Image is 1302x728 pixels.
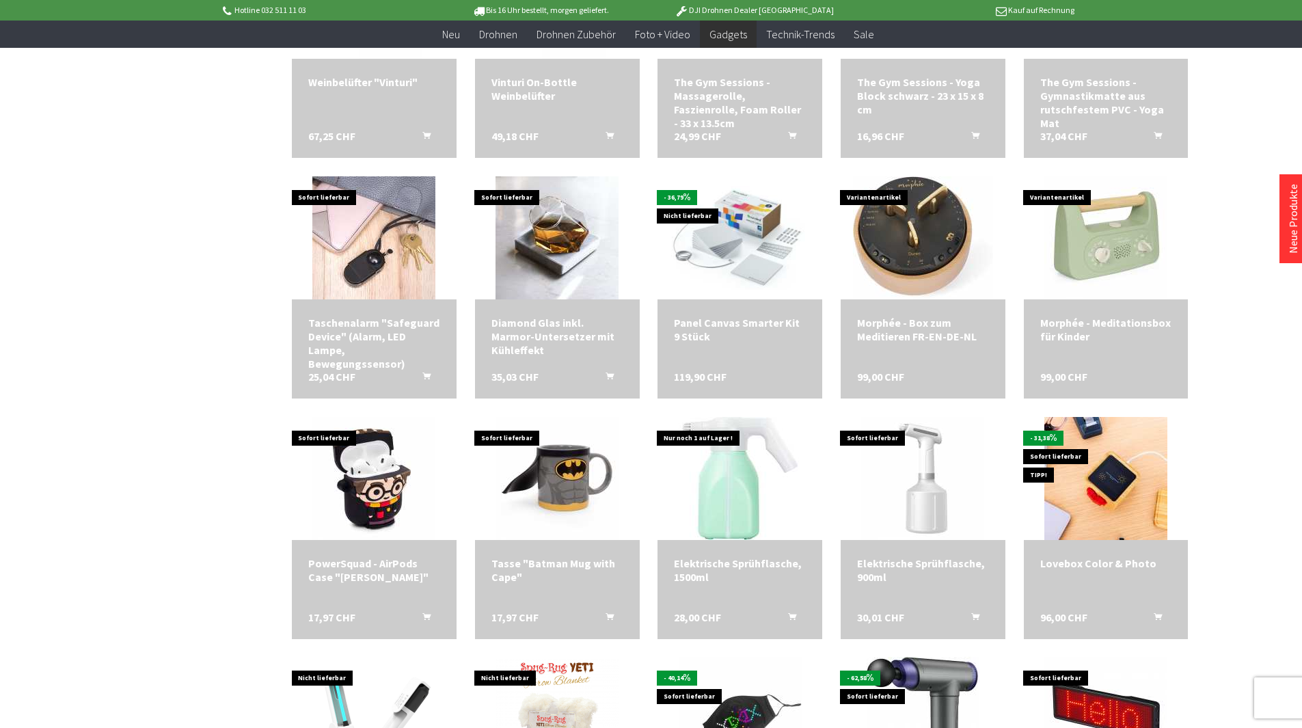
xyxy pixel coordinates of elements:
div: Elektrische Sprühflasche, 1500ml [674,556,806,584]
span: 99,00 CHF [1040,370,1087,383]
img: Panel Canvas Smarter Kit 9 Stück [657,186,822,290]
a: Morphée - Box zum Meditieren FR-EN-DE-NL 99,00 CHF [857,316,989,343]
span: 96,00 CHF [1040,610,1087,624]
a: PowerSquad - AirPods Case "[PERSON_NAME]" 17,97 CHF In den Warenkorb [308,556,440,584]
span: 119,90 CHF [674,370,727,383]
a: Technik-Trends [757,21,844,49]
a: Foto + Video [625,21,700,49]
img: Tasse "Batman Mug with Cape" [496,417,619,540]
span: 30,01 CHF [857,610,904,624]
a: Neue Produkte [1286,184,1300,254]
img: Elektrische Sprühflasche, 1500ml [679,417,802,540]
a: Morphée - Meditationsbox für Kinder 99,00 CHF [1040,316,1172,343]
span: 99,00 CHF [857,370,904,383]
img: Diamond Glas inkl. Marmor-Untersetzer mit Kühleffekt [496,176,619,299]
img: Taschenalarm "Safeguard Device" (Alarm, LED Lampe, Bewegungssensor) [312,176,435,299]
div: Taschenalarm "Safeguard Device" (Alarm, LED Lampe, Bewegungssensor) [308,316,440,370]
a: Neu [433,21,470,49]
span: 17,97 CHF [308,610,355,624]
button: In den Warenkorb [589,129,622,147]
a: Panel Canvas Smarter Kit 9 Stück 119,90 CHF [674,316,806,343]
img: Morphée - Meditationsbox für Kinder [1044,176,1167,299]
span: Technik-Trends [766,27,835,41]
span: Drohnen Zubehör [537,27,616,41]
a: Elektrische Sprühflasche, 1500ml 28,00 CHF In den Warenkorb [674,556,806,584]
div: Weinbelüfter "Vinturi" [308,75,440,89]
span: Sale [854,27,874,41]
a: Weinbelüfter "Vinturi" 67,25 CHF In den Warenkorb [308,75,440,89]
span: 17,97 CHF [491,610,539,624]
span: 28,00 CHF [674,610,721,624]
span: 67,25 CHF [308,129,355,143]
p: Hotline 032 511 11 03 [221,2,434,18]
a: The Gym Sessions - Yoga Block schwarz - 23 x 15 x 8 cm 16,96 CHF In den Warenkorb [857,75,989,116]
span: 25,04 CHF [308,370,355,383]
div: The Gym Sessions - Massagerolle, Faszienrolle, Foam Roller - 33 x 13.5cm [674,75,806,130]
a: Lovebox Color & Photo 96,00 CHF In den Warenkorb [1040,556,1172,570]
div: Tasse "Batman Mug with Cape" [491,556,623,584]
span: 49,18 CHF [491,129,539,143]
span: Gadgets [709,27,747,41]
span: 35,03 CHF [491,370,539,383]
button: In den Warenkorb [955,129,988,147]
div: Diamond Glas inkl. Marmor-Untersetzer mit Kühleffekt [491,316,623,357]
img: PowerSquad - AirPods Case "Harry Potter" [312,417,435,540]
p: Kauf auf Rechnung [861,2,1074,18]
p: Bis 16 Uhr bestellt, morgen geliefert. [434,2,647,18]
span: Drohnen [479,27,517,41]
a: The Gym Sessions - Massagerolle, Faszienrolle, Foam Roller - 33 x 13.5cm 24,99 CHF In den Warenkorb [674,75,806,130]
a: Elektrische Sprühflasche, 900ml 30,01 CHF In den Warenkorb [857,556,989,584]
button: In den Warenkorb [406,610,439,628]
button: In den Warenkorb [1137,129,1170,147]
div: Morphée - Box zum Meditieren FR-EN-DE-NL [857,316,989,343]
span: 37,04 CHF [1040,129,1087,143]
button: In den Warenkorb [406,129,439,147]
span: 16,96 CHF [857,129,904,143]
div: The Gym Sessions - Gymnastikmatte aus rutschfestem PVC - Yoga Mat [1040,75,1172,130]
button: In den Warenkorb [772,129,804,147]
span: 24,99 CHF [674,129,721,143]
button: In den Warenkorb [406,370,439,388]
div: The Gym Sessions - Yoga Block schwarz - 23 x 15 x 8 cm [857,75,989,116]
p: DJI Drohnen Dealer [GEOGRAPHIC_DATA] [647,2,860,18]
button: In den Warenkorb [955,610,988,628]
div: Vinturi On-Bottle Weinbelüfter [491,75,623,103]
div: Lovebox Color & Photo [1040,556,1172,570]
img: Lovebox Color & Photo [1044,417,1167,540]
div: Elektrische Sprühflasche, 900ml [857,556,989,584]
div: Panel Canvas Smarter Kit 9 Stück [674,316,806,343]
button: In den Warenkorb [589,610,622,628]
a: Drohnen Zubehör [527,21,625,49]
div: PowerSquad - AirPods Case "[PERSON_NAME]" [308,556,440,584]
span: Neu [442,27,460,41]
button: In den Warenkorb [589,370,622,388]
a: Gadgets [700,21,757,49]
button: In den Warenkorb [772,610,804,628]
a: Sale [844,21,884,49]
a: Diamond Glas inkl. Marmor-Untersetzer mit Kühleffekt 35,03 CHF In den Warenkorb [491,316,623,357]
a: Vinturi On-Bottle Weinbelüfter 49,18 CHF In den Warenkorb [491,75,623,103]
img: Elektrische Sprühflasche, 900ml [861,417,984,540]
span: Foto + Video [635,27,690,41]
a: Taschenalarm "Safeguard Device" (Alarm, LED Lampe, Bewegungssensor) 25,04 CHF In den Warenkorb [308,316,440,370]
img: Morphée - Box zum Meditieren FR-EN-DE-NL [853,176,993,299]
button: In den Warenkorb [1137,610,1170,628]
a: The Gym Sessions - Gymnastikmatte aus rutschfestem PVC - Yoga Mat 37,04 CHF In den Warenkorb [1040,75,1172,130]
a: Drohnen [470,21,527,49]
a: Tasse "Batman Mug with Cape" 17,97 CHF In den Warenkorb [491,556,623,584]
div: Morphée - Meditationsbox für Kinder [1040,316,1172,343]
